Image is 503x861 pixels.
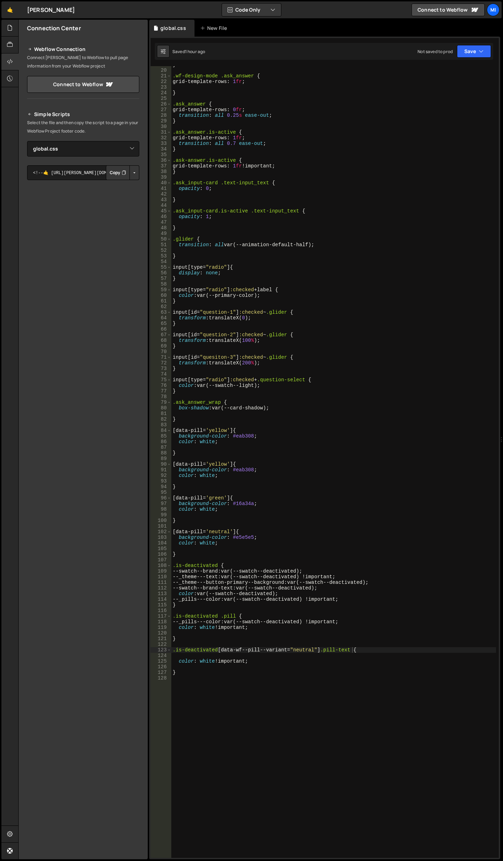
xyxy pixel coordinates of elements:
[151,574,171,580] div: 110
[151,568,171,574] div: 109
[185,49,205,55] div: 1 hour ago
[151,501,171,506] div: 97
[418,49,453,55] div: Not saved to prod
[151,540,171,546] div: 104
[151,428,171,433] div: 84
[151,276,171,281] div: 57
[151,630,171,636] div: 120
[151,461,171,467] div: 90
[151,490,171,495] div: 95
[151,512,171,518] div: 99
[151,225,171,231] div: 48
[151,231,171,236] div: 49
[151,602,171,608] div: 115
[457,45,491,58] button: Save
[151,658,171,664] div: 125
[27,76,139,93] a: Connect to Webflow
[151,304,171,310] div: 62
[151,473,171,478] div: 92
[151,298,171,304] div: 61
[151,349,171,355] div: 70
[151,310,171,315] div: 63
[151,642,171,647] div: 122
[151,546,171,551] div: 105
[151,281,171,287] div: 58
[151,450,171,456] div: 88
[151,366,171,371] div: 73
[27,192,140,255] iframe: YouTube video player
[151,338,171,343] div: 68
[151,495,171,501] div: 96
[151,675,171,681] div: 128
[151,518,171,523] div: 100
[151,253,171,259] div: 53
[151,439,171,445] div: 86
[151,79,171,84] div: 22
[151,158,171,163] div: 36
[151,208,171,214] div: 45
[151,405,171,411] div: 80
[151,557,171,563] div: 107
[151,90,171,96] div: 24
[151,242,171,248] div: 51
[151,478,171,484] div: 93
[151,96,171,101] div: 25
[151,388,171,394] div: 77
[151,343,171,349] div: 69
[151,613,171,619] div: 117
[151,585,171,591] div: 112
[487,4,499,16] a: Mi
[151,203,171,208] div: 44
[151,670,171,675] div: 127
[151,636,171,642] div: 121
[151,293,171,298] div: 60
[151,191,171,197] div: 42
[151,371,171,377] div: 74
[151,484,171,490] div: 94
[151,597,171,602] div: 114
[27,24,81,32] h2: Connection Center
[151,422,171,428] div: 83
[151,248,171,253] div: 52
[151,619,171,625] div: 118
[151,169,171,174] div: 38
[27,6,75,14] div: [PERSON_NAME]
[151,416,171,422] div: 82
[151,259,171,264] div: 54
[151,124,171,129] div: 30
[151,141,171,146] div: 33
[151,456,171,461] div: 89
[151,411,171,416] div: 81
[200,25,230,32] div: New File
[151,270,171,276] div: 56
[27,119,139,135] p: Select the file and then copy the script to a page in your Webflow Project footer code.
[151,551,171,557] div: 106
[151,535,171,540] div: 103
[151,664,171,670] div: 126
[151,118,171,124] div: 29
[151,400,171,405] div: 79
[172,49,205,55] div: Saved
[151,197,171,203] div: 43
[151,135,171,141] div: 32
[151,186,171,191] div: 41
[151,315,171,321] div: 64
[1,1,19,18] a: 🤙
[151,101,171,107] div: 26
[151,84,171,90] div: 23
[106,165,130,180] button: Copy
[151,377,171,383] div: 75
[151,326,171,332] div: 66
[27,45,139,53] h2: Webflow Connection
[151,321,171,326] div: 65
[27,165,139,180] textarea: <!--🤙 [URL][PERSON_NAME][DOMAIN_NAME]> <script>document.addEventListener("DOMContentLoaded", func...
[151,163,171,169] div: 37
[151,653,171,658] div: 124
[151,523,171,529] div: 101
[151,236,171,242] div: 50
[151,129,171,135] div: 31
[151,113,171,118] div: 28
[27,260,140,323] iframe: YouTube video player
[151,360,171,366] div: 72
